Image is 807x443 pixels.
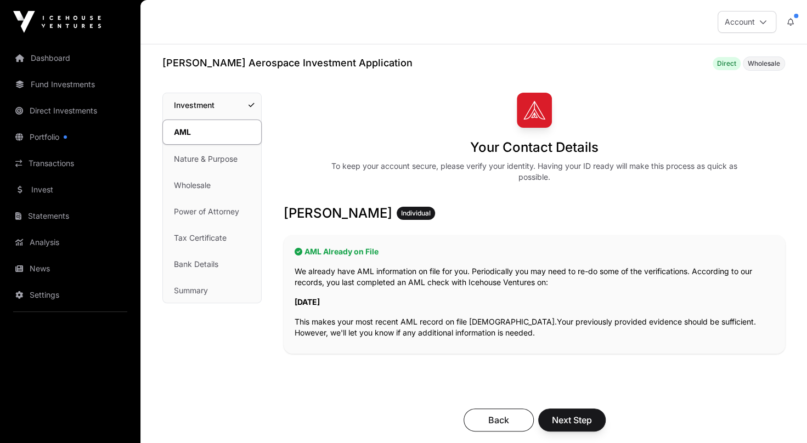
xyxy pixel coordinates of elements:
[9,46,132,70] a: Dashboard
[13,11,101,33] img: Icehouse Ventures Logo
[163,93,261,117] a: Investment
[284,205,785,222] h3: [PERSON_NAME]
[162,120,262,145] a: AML
[163,279,261,303] a: Summary
[9,125,132,149] a: Portfolio
[324,161,745,183] div: To keep your account secure, please verify your identity. Having your ID ready will make this pro...
[552,413,592,427] span: Next Step
[9,178,132,202] a: Invest
[9,72,132,96] a: Fund Investments
[295,297,774,308] p: [DATE]
[752,390,807,443] div: 聊天小组件
[163,147,261,171] a: Nature & Purpose
[9,283,132,307] a: Settings
[295,246,774,257] h2: AML Already on File
[477,413,520,427] span: Back
[718,11,776,33] button: Account
[401,209,431,218] span: Individual
[9,204,132,228] a: Statements
[162,55,413,71] h1: [PERSON_NAME] Aerospace Investment Application
[9,151,132,175] a: Transactions
[163,226,261,250] a: Tax Certificate
[163,200,261,224] a: Power of Attorney
[717,59,736,68] span: Direct
[470,139,599,156] h1: Your Contact Details
[9,230,132,254] a: Analysis
[752,390,807,443] iframe: Chat Widget
[517,93,552,128] img: Dawn Aerospace
[9,257,132,281] a: News
[163,173,261,197] a: Wholesale
[538,408,606,431] button: Next Step
[295,316,774,338] p: This makes your most recent AML record on file [DEMOGRAPHIC_DATA].
[9,99,132,123] a: Direct Investments
[464,408,534,431] button: Back
[748,59,780,68] span: Wholesale
[295,266,774,288] p: We already have AML information on file for you. Periodically you may need to re-do some of the v...
[163,252,261,276] a: Bank Details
